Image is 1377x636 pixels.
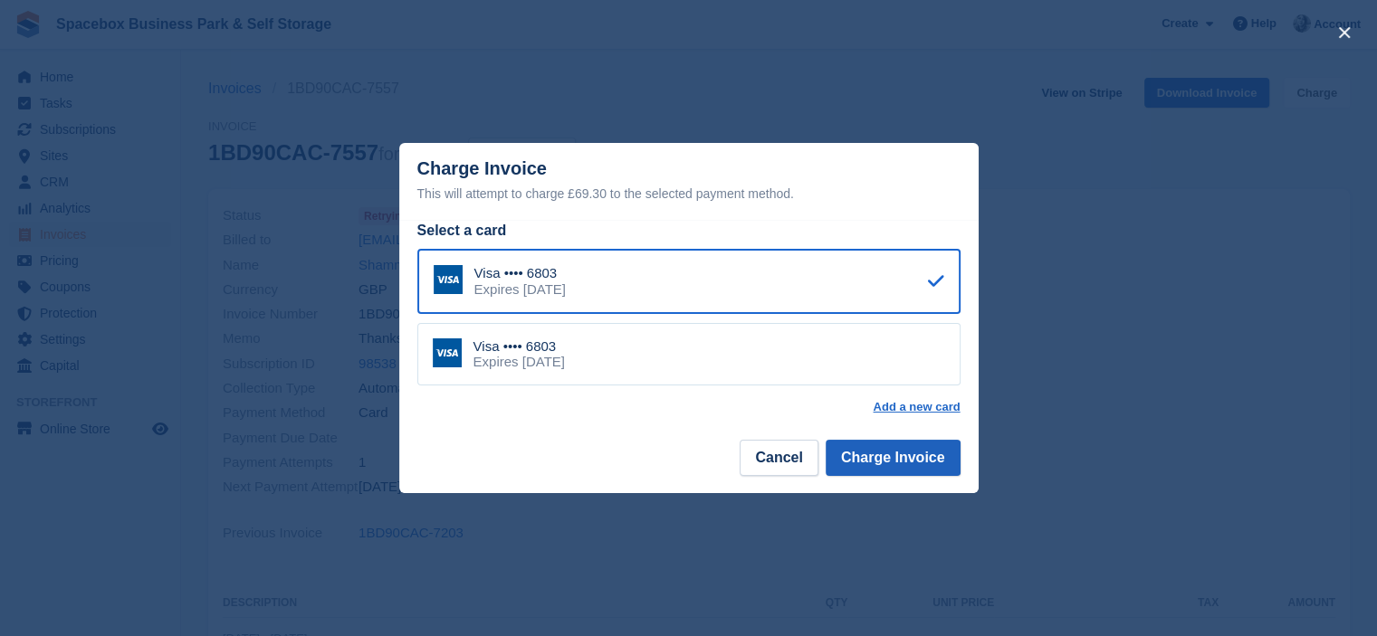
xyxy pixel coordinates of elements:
[474,281,566,298] div: Expires [DATE]
[473,338,565,355] div: Visa •••• 6803
[434,265,463,294] img: Visa Logo
[740,440,818,476] button: Cancel
[417,158,961,204] div: Charge Invoice
[873,400,960,414] a: Add a new card
[417,183,961,204] div: This will attempt to charge £69.30 to the selected payment method.
[473,354,565,370] div: Expires [DATE]
[1330,18,1359,47] button: close
[474,265,566,281] div: Visa •••• 6803
[417,220,961,242] div: Select a card
[433,338,462,367] img: Visa Logo
[826,440,961,476] button: Charge Invoice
